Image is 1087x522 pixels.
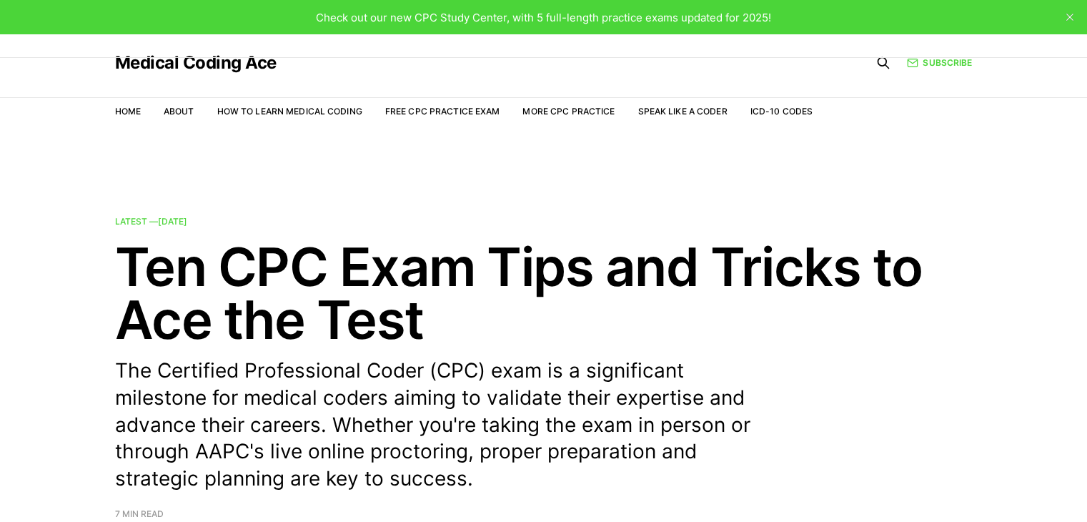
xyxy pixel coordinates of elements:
a: Free CPC Practice Exam [385,106,500,117]
a: Subscribe [907,56,972,69]
span: Latest — [115,216,187,227]
a: Speak Like a Coder [638,106,728,117]
time: [DATE] [158,216,187,227]
p: The Certified Professional Coder (CPC) exam is a significant milestone for medical coders aiming ... [115,358,773,493]
button: close [1058,6,1081,29]
a: Home [115,106,141,117]
a: Latest —[DATE] Ten CPC Exam Tips and Tricks to Ace the Test The Certified Professional Coder (CPC... [115,217,973,518]
a: ICD-10 Codes [750,106,813,117]
a: About [164,106,194,117]
a: How to Learn Medical Coding [217,106,362,117]
h2: Ten CPC Exam Tips and Tricks to Ace the Test [115,240,973,346]
a: Medical Coding Ace [115,54,277,72]
span: 7 min read [115,510,164,518]
span: Check out our new CPC Study Center, with 5 full-length practice exams updated for 2025! [316,11,771,24]
a: More CPC Practice [522,106,615,117]
iframe: portal-trigger [730,452,1087,522]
